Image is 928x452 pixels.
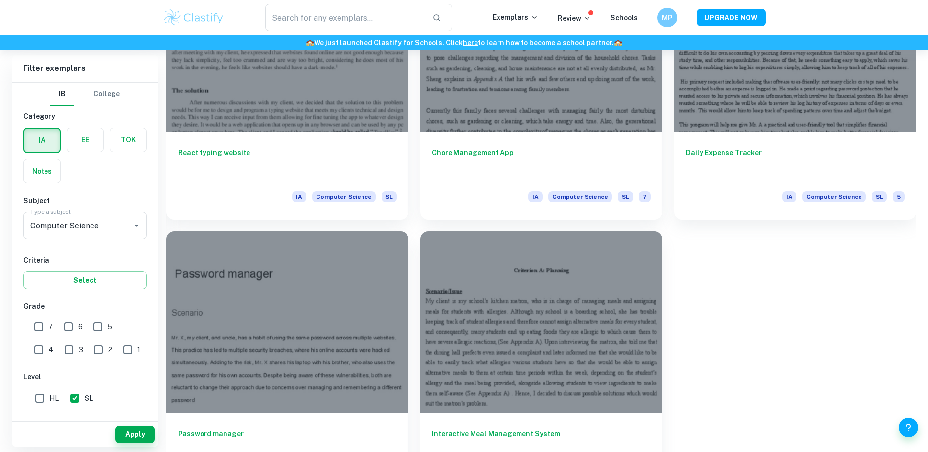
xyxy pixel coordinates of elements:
button: EE [67,128,103,152]
span: 5 [108,321,112,332]
p: Review [558,13,591,23]
span: SL [618,191,633,202]
h6: MP [661,12,673,23]
h6: Daily Expense Tracker [686,147,905,180]
button: UPGRADE NOW [697,9,766,26]
label: Type a subject [30,207,71,216]
button: Help and Feedback [899,418,918,437]
span: SL [85,393,93,404]
span: 1 [137,344,140,355]
span: Computer Science [802,191,866,202]
p: Exemplars [493,12,538,23]
span: SL [382,191,397,202]
span: 4 [48,344,53,355]
span: Computer Science [548,191,612,202]
button: Open [130,219,143,232]
input: Search for any exemplars... [265,4,425,31]
h6: We just launched Clastify for Schools. Click to learn how to become a school partner. [2,37,926,48]
span: 5 [893,191,905,202]
a: here [463,39,478,46]
span: 6 [78,321,83,332]
span: Computer Science [312,191,376,202]
span: 2 [108,344,112,355]
h6: Category [23,111,147,122]
h6: Grade [23,301,147,312]
span: 🏫 [614,39,622,46]
button: IB [50,83,74,106]
span: SL [872,191,887,202]
h6: Level [23,371,147,382]
span: IA [292,191,306,202]
button: College [93,83,120,106]
h6: Chore Management App [432,147,651,180]
span: IA [782,191,796,202]
div: Filter type choice [50,83,120,106]
a: Schools [611,14,638,22]
button: IA [24,129,60,152]
h6: Criteria [23,255,147,266]
h6: React typing website [178,147,397,180]
h6: Subject [23,195,147,206]
button: MP [657,8,677,27]
button: Apply [115,426,155,443]
span: 7 [639,191,651,202]
button: Select [23,271,147,289]
h6: Filter exemplars [12,55,158,82]
button: TOK [110,128,146,152]
button: Notes [24,159,60,183]
img: Clastify logo [163,8,225,27]
span: 7 [48,321,53,332]
span: HL [49,393,59,404]
span: IA [528,191,543,202]
span: 🏫 [306,39,314,46]
span: 3 [79,344,83,355]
